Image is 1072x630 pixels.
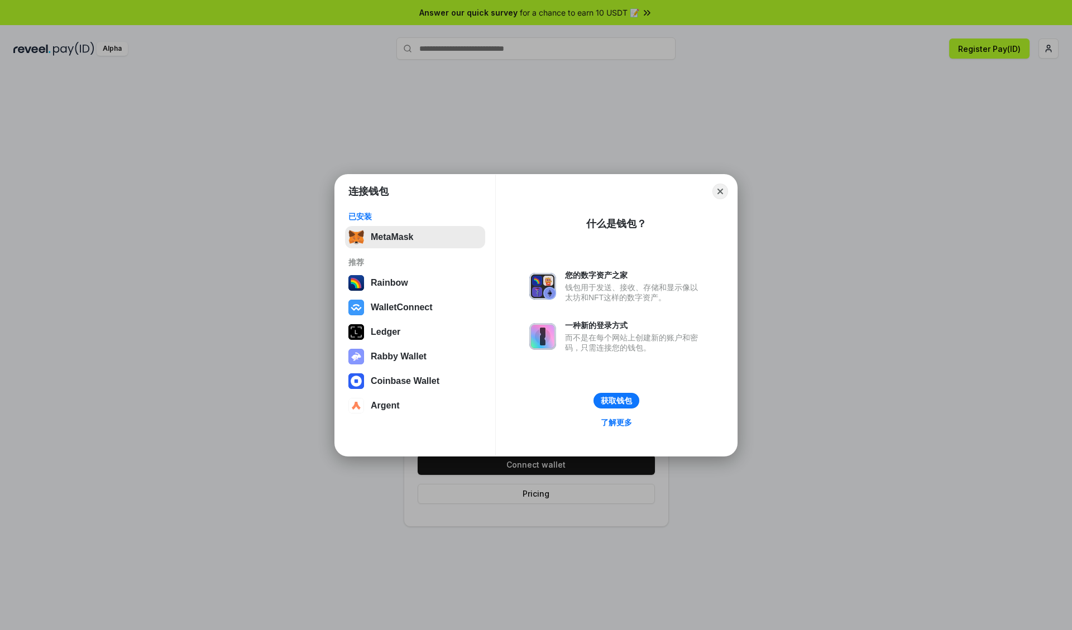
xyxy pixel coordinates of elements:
[601,417,632,427] div: 了解更多
[348,398,364,413] img: svg+xml,%3Csvg%20width%3D%2228%22%20height%3D%2228%22%20viewBox%3D%220%200%2028%2028%22%20fill%3D...
[712,184,728,199] button: Close
[348,373,364,389] img: svg+xml,%3Csvg%20width%3D%2228%22%20height%3D%2228%22%20viewBox%3D%220%200%2028%2028%22%20fill%3D...
[348,275,364,291] img: svg+xml,%3Csvg%20width%3D%22120%22%20height%3D%22120%22%20viewBox%3D%220%200%20120%20120%22%20fil...
[529,273,556,300] img: svg+xml,%3Csvg%20xmlns%3D%22http%3A%2F%2Fwww.w3.org%2F2000%2Fsvg%22%20fill%3D%22none%22%20viewBox...
[371,352,427,362] div: Rabby Wallet
[345,321,485,343] button: Ledger
[348,229,364,245] img: svg+xml,%3Csvg%20fill%3D%22none%22%20height%3D%2233%22%20viewBox%3D%220%200%2035%2033%22%20width%...
[348,324,364,340] img: svg+xml,%3Csvg%20xmlns%3D%22http%3A%2F%2Fwww.w3.org%2F2000%2Fsvg%22%20width%3D%2228%22%20height%3...
[371,278,408,288] div: Rainbow
[345,395,485,417] button: Argent
[594,393,639,408] button: 获取钱包
[345,272,485,294] button: Rainbow
[348,211,482,222] div: 已安装
[586,217,647,230] div: 什么是钱包？
[529,323,556,350] img: svg+xml,%3Csvg%20xmlns%3D%22http%3A%2F%2Fwww.w3.org%2F2000%2Fsvg%22%20fill%3D%22none%22%20viewBox...
[371,401,400,411] div: Argent
[348,349,364,364] img: svg+xml,%3Csvg%20xmlns%3D%22http%3A%2F%2Fwww.w3.org%2F2000%2Fsvg%22%20fill%3D%22none%22%20viewBox...
[371,376,439,386] div: Coinbase Wallet
[601,396,632,406] div: 获取钱包
[345,370,485,392] button: Coinbase Wallet
[348,300,364,315] img: svg+xml,%3Csvg%20width%3D%2228%22%20height%3D%2228%22%20viewBox%3D%220%200%2028%2028%22%20fill%3D...
[594,415,639,430] a: 了解更多
[348,257,482,267] div: 推荐
[348,185,389,198] h1: 连接钱包
[371,232,413,242] div: MetaMask
[371,327,400,337] div: Ledger
[565,320,703,330] div: 一种新的登录方式
[565,333,703,353] div: 而不是在每个网站上创建新的账户和密码，只需连接您的钱包。
[345,226,485,248] button: MetaMask
[565,282,703,302] div: 钱包用于发送、接收、存储和显示像以太坊和NFT这样的数字资产。
[371,302,433,312] div: WalletConnect
[345,296,485,319] button: WalletConnect
[565,270,703,280] div: 您的数字资产之家
[345,345,485,368] button: Rabby Wallet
